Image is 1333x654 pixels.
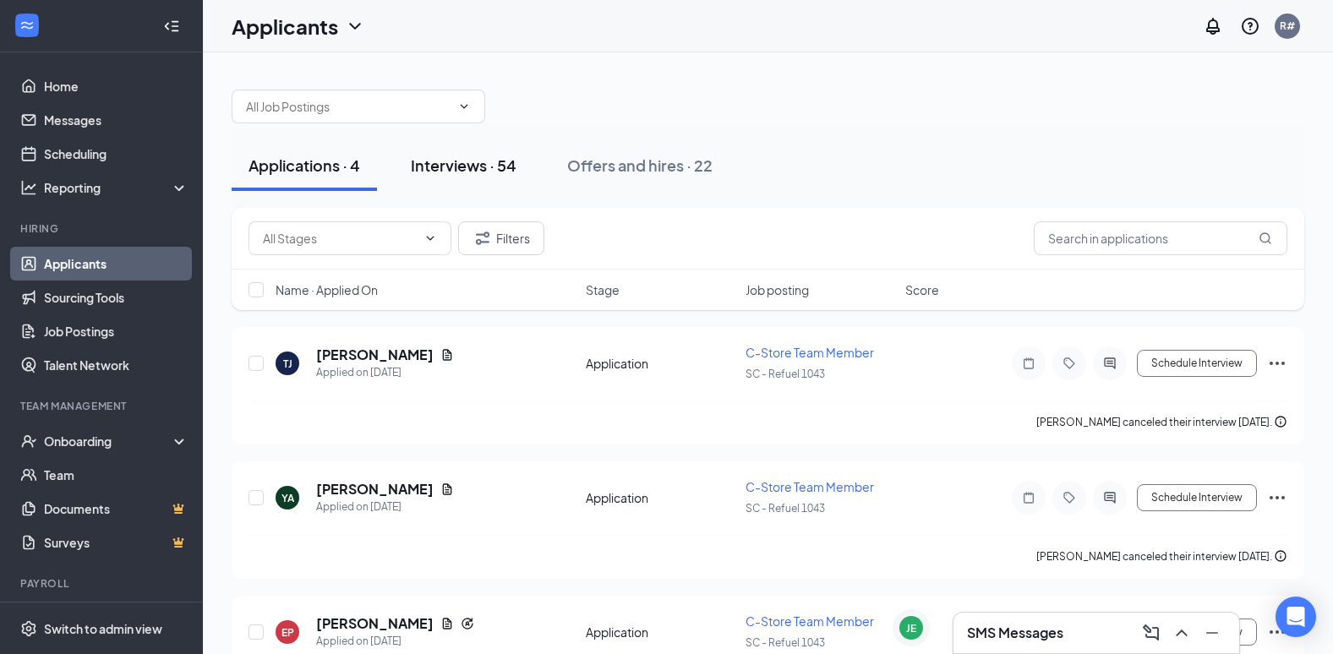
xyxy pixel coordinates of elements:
[746,345,874,360] span: C-Store Team Member
[281,491,294,505] div: YA
[283,357,292,371] div: TJ
[20,179,37,196] svg: Analysis
[20,399,185,413] div: Team Management
[746,502,825,515] span: SC - Refuel 1043
[586,624,735,640] div: Application
[746,368,825,380] span: SC - Refuel 1043
[44,247,188,281] a: Applicants
[905,281,939,298] span: Score
[1036,548,1287,565] div: [PERSON_NAME] canceled their interview [DATE].
[316,480,434,499] h5: [PERSON_NAME]
[1240,16,1260,36] svg: QuestionInfo
[232,12,338,41] h1: Applicants
[1280,19,1295,33] div: R#
[44,69,188,103] a: Home
[473,228,493,248] svg: Filter
[19,17,36,34] svg: WorkstreamLogo
[1059,357,1079,370] svg: Tag
[249,155,360,176] div: Applications · 4
[586,489,735,506] div: Application
[1199,619,1226,646] button: Minimize
[423,232,437,245] svg: ChevronDown
[44,620,162,637] div: Switch to admin view
[1137,350,1257,377] button: Schedule Interview
[1100,357,1120,370] svg: ActiveChat
[20,620,37,637] svg: Settings
[276,281,378,298] span: Name · Applied On
[1019,357,1039,370] svg: Note
[316,614,434,633] h5: [PERSON_NAME]
[1141,623,1161,643] svg: ComposeMessage
[440,617,454,630] svg: Document
[1036,414,1287,431] div: [PERSON_NAME] canceled their interview [DATE].
[20,221,185,236] div: Hiring
[316,633,474,650] div: Applied on [DATE]
[44,281,188,314] a: Sourcing Tools
[1100,491,1120,504] svg: ActiveChat
[44,137,188,171] a: Scheduling
[263,229,417,248] input: All Stages
[44,492,188,526] a: DocumentsCrown
[1138,619,1165,646] button: ComposeMessage
[461,617,474,630] svg: Reapply
[967,624,1063,642] h3: SMS Messages
[1034,221,1287,255] input: Search in applications
[1267,488,1287,508] svg: Ellipses
[44,179,189,196] div: Reporting
[458,221,544,255] button: Filter Filters
[586,355,735,372] div: Application
[1267,622,1287,642] svg: Ellipses
[1137,484,1257,511] button: Schedule Interview
[316,346,434,364] h5: [PERSON_NAME]
[1203,16,1223,36] svg: Notifications
[1202,623,1222,643] svg: Minimize
[1019,491,1039,504] svg: Note
[1172,623,1192,643] svg: ChevronUp
[411,155,516,176] div: Interviews · 54
[345,16,365,36] svg: ChevronDown
[586,281,620,298] span: Stage
[316,499,454,515] div: Applied on [DATE]
[1259,232,1272,245] svg: MagnifyingGlass
[746,281,809,298] span: Job posting
[20,433,37,450] svg: UserCheck
[44,103,188,137] a: Messages
[44,314,188,348] a: Job Postings
[746,613,874,629] span: C-Store Team Member
[316,364,454,381] div: Applied on [DATE]
[1274,549,1287,563] svg: Info
[457,100,471,113] svg: ChevronDown
[1059,491,1079,504] svg: Tag
[20,576,185,591] div: Payroll
[440,482,454,496] svg: Document
[44,526,188,559] a: SurveysCrown
[567,155,713,176] div: Offers and hires · 22
[44,458,188,492] a: Team
[1274,415,1287,428] svg: Info
[281,625,294,640] div: EP
[1168,619,1195,646] button: ChevronUp
[906,621,916,635] div: JE
[746,479,874,494] span: C-Store Team Member
[246,97,451,116] input: All Job Postings
[440,348,454,362] svg: Document
[746,636,825,649] span: SC - Refuel 1043
[1276,597,1316,637] div: Open Intercom Messenger
[44,348,188,382] a: Talent Network
[44,433,174,450] div: Onboarding
[1267,353,1287,373] svg: Ellipses
[163,18,180,35] svg: Collapse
